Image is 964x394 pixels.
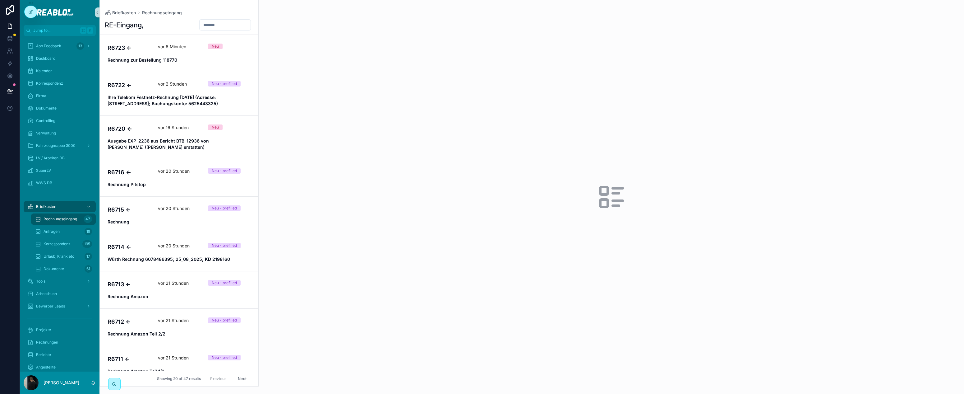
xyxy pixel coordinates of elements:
button: Next [233,374,251,383]
div: Neu - prefilled [212,81,237,87]
h4: R6712 ← [108,317,150,326]
span: Bewerber Leads [36,304,65,309]
a: Verwaltung [24,128,96,139]
span: K [88,28,93,33]
h4: R6716 ← [108,168,150,176]
a: Urlaub, Krank etc17 [31,251,96,262]
a: Rechnungseingang47 [31,213,96,225]
strong: Rechnung Amazon Teil 2/2 [108,331,165,336]
div: Neu - prefilled [212,355,237,360]
span: Fahrzeugmappe 3000 [36,143,76,148]
span: Dokumente [36,106,57,111]
span: LV / Arbeiten DB [36,156,65,161]
p: vor 16 Stunden [158,124,189,131]
span: Controlling [36,118,55,123]
a: Bewerber Leads [24,301,96,312]
div: 13 [76,42,84,50]
span: Adressbuch [36,291,57,296]
a: R6713 ←vor 21 StundenNeu - prefilledRechnung Amazon [100,271,258,308]
a: Kalender [24,65,96,77]
h4: R6720 ← [108,124,150,133]
a: R6716 ←vor 20 StundenNeu - prefilledRechnung Pitstop [100,159,258,196]
a: Berichte [24,349,96,360]
div: scrollable content [20,36,99,372]
span: Jump to... [33,28,78,33]
a: App Feedback13 [24,40,96,52]
span: Berichte [36,352,51,357]
div: Neu - prefilled [212,205,237,211]
a: Rechnungseingang [142,10,182,16]
span: Urlaub, Krank etc [44,254,74,259]
span: Rechnungseingang [44,217,77,222]
a: Briefkasten [105,10,136,16]
a: Controlling [24,115,96,126]
strong: Würth Rechnung 6078486395; 25_08_2025; KD 2198160 [108,256,230,262]
strong: Ausgabe EXP-2236 aus Bericht BTB-12936 von [PERSON_NAME] ([PERSON_NAME] erstatten) [108,138,211,150]
p: vor 21 Stunden [158,355,189,361]
h4: R6715 ← [108,205,150,214]
a: Dokumente [24,103,96,114]
span: App Feedback [36,44,61,49]
strong: Ihre Telekom Festnetz-Rechnung [DATE] (Adresse: [STREET_ADDRESS]; Buchungskonto: 5625443325) [108,95,218,106]
p: vor 20 Stunden [158,205,190,212]
div: 19 [85,228,92,235]
a: Rechnungen [24,337,96,348]
a: R6723 ←vor 6 MinutenNeuRechnung zur Bestellung 118770 [100,35,258,72]
strong: Rechnung Amazon [108,294,148,299]
span: Tools [36,279,45,284]
a: R6715 ←vor 20 StundenNeu - prefilledRechnung [100,196,258,234]
a: SuperLV [24,165,96,176]
p: vor 21 Stunden [158,317,189,324]
span: Rechnungen [36,340,58,345]
h4: R6714 ← [108,243,150,251]
span: Korrespondenz [44,242,71,246]
span: Kalender [36,68,52,73]
p: vor 2 Stunden [158,81,187,87]
div: Neu - prefilled [212,317,237,323]
a: Anfragen19 [31,226,96,237]
div: 195 [82,240,92,248]
div: Neu - prefilled [212,168,237,174]
span: Dashboard [36,56,55,61]
strong: Rechnung Pitstop [108,182,146,187]
a: Projekte [24,324,96,335]
h4: R6711 ← [108,355,150,363]
img: App logo [25,7,95,17]
a: LV / Arbeiten DB [24,152,96,164]
p: vor 20 Stunden [158,243,190,249]
p: vor 20 Stunden [158,168,190,174]
strong: Rechnung zur Bestellung 118770 [108,57,177,63]
h1: RE-Eingang, [105,21,144,29]
div: 61 [85,265,92,273]
a: Angestellte [24,362,96,373]
a: Korrespondenz [24,78,96,89]
h4: R6722 ← [108,81,150,89]
span: Briefkasten [36,204,56,209]
a: R6712 ←vor 21 StundenNeu - prefilledRechnung Amazon Teil 2/2 [100,308,258,346]
p: vor 6 Minuten [158,44,186,50]
span: Angestellte [36,365,56,370]
div: Neu - prefilled [212,280,237,286]
strong: Rechnung Amazon Teil 1/2 [108,368,164,374]
strong: Rechnung [108,219,129,224]
span: Korrespondenz [36,81,63,86]
a: R6711 ←vor 21 StundenNeu - prefilledRechnung Amazon Teil 1/2 [100,346,258,383]
a: Tools [24,276,96,287]
div: 47 [84,215,92,223]
span: Verwaltung [36,131,56,136]
p: [PERSON_NAME] [44,380,79,386]
button: Jump to...K [24,25,96,36]
h4: R6723 ← [108,44,150,52]
span: Briefkasten [112,10,136,16]
span: Projekte [36,327,51,332]
span: WWS DB [36,181,52,185]
span: Anfragen [44,229,60,234]
div: Neu - prefilled [212,243,237,248]
a: Briefkasten [24,201,96,212]
p: vor 21 Stunden [158,280,189,286]
a: Firma [24,90,96,101]
div: Neu [212,124,219,130]
a: Dokumente61 [31,263,96,274]
a: R6720 ←vor 16 StundenNeuAusgabe EXP-2236 aus Bericht BTB-12936 von [PERSON_NAME] ([PERSON_NAME] e... [100,115,258,159]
